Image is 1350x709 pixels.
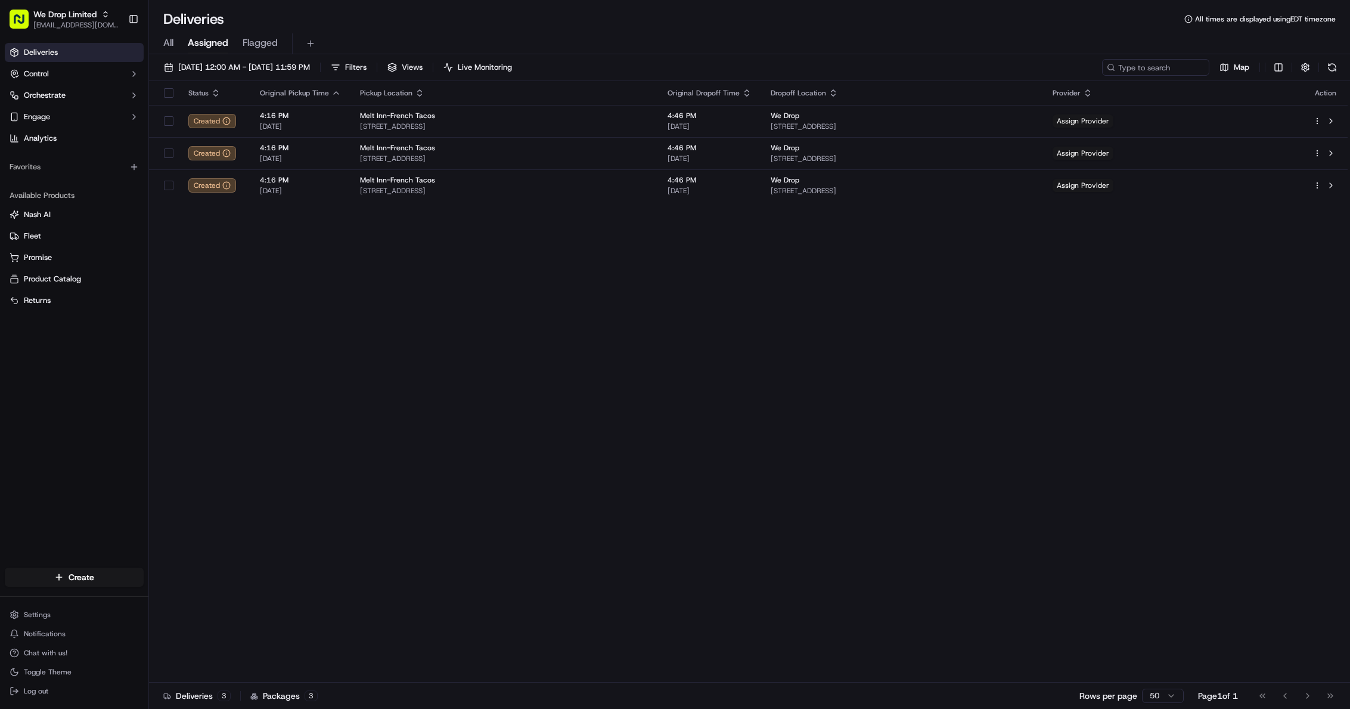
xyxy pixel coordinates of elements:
button: Nash AI [5,205,144,224]
span: Pickup Location [360,88,412,98]
span: [STREET_ADDRESS] [771,122,1034,131]
button: Chat with us! [5,645,144,661]
a: Nash AI [10,209,139,220]
span: Notifications [24,629,66,639]
span: Flagged [243,36,278,50]
a: Analytics [5,129,144,148]
a: 💻API Documentation [96,169,196,190]
span: 4:46 PM [668,143,752,153]
a: Returns [10,295,139,306]
span: Original Dropoff Time [668,88,740,98]
span: 4:16 PM [260,111,341,120]
button: We Drop Limited [33,8,97,20]
img: Nash [12,13,36,36]
span: [DATE] [260,186,341,196]
button: Promise [5,248,144,267]
button: Fleet [5,227,144,246]
button: Live Monitoring [438,59,517,76]
button: Filters [325,59,372,76]
span: [DATE] 12:00 AM - [DATE] 11:59 PM [178,62,310,73]
span: API Documentation [113,174,191,185]
span: Nash AI [24,209,51,220]
input: Type to search [1102,59,1209,76]
button: Product Catalog [5,270,144,289]
a: Fleet [10,231,139,242]
span: [STREET_ADDRESS] [360,154,648,163]
span: All times are displayed using EDT timezone [1195,14,1336,24]
button: Log out [5,683,144,699]
span: Promise [24,252,52,263]
span: [STREET_ADDRESS] [360,122,648,131]
span: 4:16 PM [260,175,341,185]
span: Engage [24,112,50,122]
span: [DATE] [260,122,341,131]
span: Product Catalog [24,274,81,284]
span: Assigned [188,36,228,50]
span: Create [69,571,94,583]
span: Orchestrate [24,90,66,101]
span: Map [1234,62,1249,73]
button: Engage [5,107,144,126]
span: Analytics [24,133,57,144]
span: Knowledge Base [24,174,91,185]
div: 3 [305,691,318,701]
p: Rows per page [1079,690,1137,702]
span: All [163,36,173,50]
div: Start new chat [41,114,195,126]
span: Settings [24,610,51,620]
span: We Drop [771,175,799,185]
span: [DATE] [668,122,752,131]
h1: Deliveries [163,10,224,29]
span: We Drop [771,143,799,153]
span: Melt Inn-French Tacos [360,175,435,185]
span: [DATE] [668,186,752,196]
button: Created [188,178,236,193]
div: We're available if you need us! [41,126,151,136]
button: Toggle Theme [5,664,144,680]
div: Packages [250,690,318,702]
span: Dropoff Location [771,88,826,98]
span: Status [188,88,209,98]
span: Pylon [119,203,144,212]
button: Notifications [5,626,144,642]
div: Available Products [5,186,144,205]
span: Provider [1053,88,1081,98]
span: Returns [24,295,51,306]
span: [STREET_ADDRESS] [360,186,648,196]
a: Deliveries [5,43,144,62]
span: Toggle Theme [24,667,72,677]
img: 1736555255976-a54dd68f-1ca7-489b-9aae-adbdc363a1c4 [12,114,33,136]
button: Settings [5,606,144,623]
p: Welcome 👋 [12,48,217,67]
input: Got a question? Start typing here... [31,78,215,90]
span: 4:46 PM [668,111,752,120]
button: Start new chat [203,118,217,132]
button: Returns [5,291,144,310]
button: We Drop Limited[EMAIL_ADDRESS][DOMAIN_NAME] [5,5,123,33]
a: Product Catalog [10,274,139,284]
span: Filters [345,62,367,73]
button: Created [188,114,236,128]
a: Promise [10,252,139,263]
button: [EMAIL_ADDRESS][DOMAIN_NAME] [33,20,119,30]
span: Chat with us! [24,648,67,658]
div: 📗 [12,175,21,184]
span: Fleet [24,231,41,242]
span: Assign Provider [1053,179,1113,192]
span: Live Monitoring [458,62,512,73]
button: Create [5,568,144,587]
span: Control [24,69,49,79]
button: Refresh [1324,59,1340,76]
button: Views [382,59,428,76]
span: [DATE] [260,154,341,163]
div: Action [1313,88,1338,98]
div: 3 [218,691,231,701]
span: Melt Inn-French Tacos [360,143,435,153]
button: Created [188,146,236,160]
span: Assign Provider [1053,147,1113,160]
